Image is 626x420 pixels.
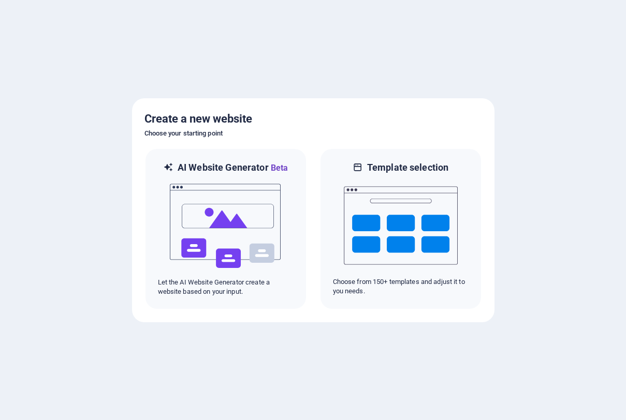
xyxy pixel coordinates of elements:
p: Choose from 150+ templates and adjust it to you needs. [333,277,469,296]
h6: AI Website Generator [178,161,288,174]
img: ai [169,174,283,278]
h6: Choose your starting point [144,127,482,140]
h5: Create a new website [144,111,482,127]
p: Let the AI Website Generator create a website based on your input. [158,278,294,296]
div: AI Website GeneratorBetaaiLet the AI Website Generator create a website based on your input. [144,148,307,310]
h6: Template selection [367,161,448,174]
div: Template selectionChoose from 150+ templates and adjust it to you needs. [319,148,482,310]
span: Beta [269,163,288,173]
